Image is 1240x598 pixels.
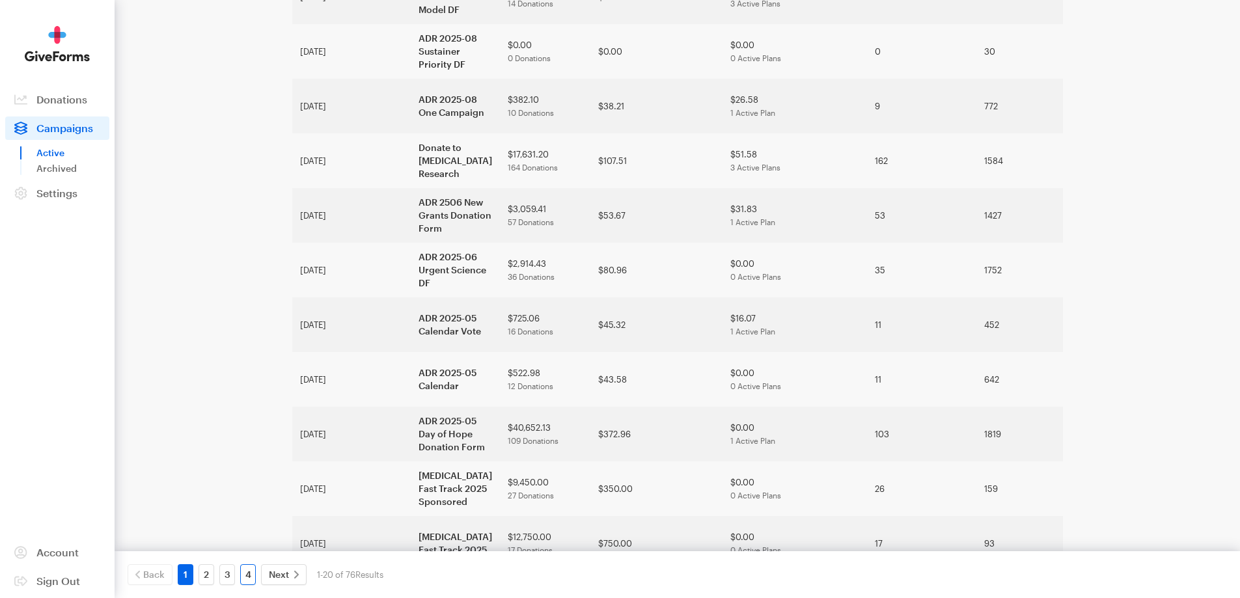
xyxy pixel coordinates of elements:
[976,79,1060,133] td: 772
[976,516,1060,571] td: 93
[976,133,1060,188] td: 1584
[590,243,723,297] td: $80.96
[5,88,109,111] a: Donations
[1060,461,1144,516] td: 16.98%
[590,79,723,133] td: $38.21
[411,79,500,133] td: ADR 2025-08 One Campaign
[261,564,307,585] a: Next
[590,188,723,243] td: $53.67
[730,327,775,336] span: 1 Active Plan
[723,352,867,407] td: $0.00
[867,407,976,461] td: 103
[723,79,867,133] td: $26.58
[500,516,590,571] td: $12,750.00
[723,407,867,461] td: $0.00
[976,461,1060,516] td: 159
[411,133,500,188] td: Donate to [MEDICAL_DATA] Research
[723,516,867,571] td: $0.00
[240,564,256,585] a: 4
[867,79,976,133] td: 9
[723,461,867,516] td: $0.00
[723,24,867,79] td: $0.00
[292,188,411,243] td: [DATE]
[1060,352,1144,407] td: 1.87%
[508,491,554,500] span: 27 Donations
[508,163,558,172] span: 164 Donations
[976,407,1060,461] td: 1819
[269,567,289,582] span: Next
[590,407,723,461] td: $372.96
[508,272,555,281] span: 36 Donations
[590,461,723,516] td: $350.00
[730,53,781,62] span: 0 Active Plans
[730,381,781,390] span: 0 Active Plans
[36,546,79,558] span: Account
[5,569,109,593] a: Sign Out
[292,297,411,352] td: [DATE]
[292,407,411,461] td: [DATE]
[723,297,867,352] td: $16.07
[508,108,554,117] span: 10 Donations
[411,24,500,79] td: ADR 2025-08 Sustainer Priority DF
[292,516,411,571] td: [DATE]
[25,26,90,62] img: GiveForms
[723,188,867,243] td: $31.83
[411,243,500,297] td: ADR 2025-06 Urgent Science DF
[5,182,109,205] a: Settings
[976,188,1060,243] td: 1427
[219,564,235,585] a: 3
[292,24,411,79] td: [DATE]
[976,243,1060,297] td: 1752
[508,217,554,226] span: 57 Donations
[730,491,781,500] span: 0 Active Plans
[590,24,723,79] td: $0.00
[590,516,723,571] td: $750.00
[867,133,976,188] td: 162
[1060,24,1144,79] td: 0.00%
[867,516,976,571] td: 17
[355,569,383,580] span: Results
[867,461,976,516] td: 26
[723,243,867,297] td: $0.00
[730,163,780,172] span: 3 Active Plans
[411,297,500,352] td: ADR 2025-05 Calendar Vote
[292,243,411,297] td: [DATE]
[36,145,109,161] a: Active
[36,187,77,199] span: Settings
[590,297,723,352] td: $45.32
[1060,243,1144,297] td: 2.05%
[730,217,775,226] span: 1 Active Plan
[500,133,590,188] td: $17,631.20
[199,564,214,585] a: 2
[292,352,411,407] td: [DATE]
[508,381,553,390] span: 12 Donations
[590,352,723,407] td: $43.58
[976,352,1060,407] td: 642
[5,116,109,140] a: Campaigns
[508,53,551,62] span: 0 Donations
[730,272,781,281] span: 0 Active Plans
[867,297,976,352] td: 11
[36,122,93,134] span: Campaigns
[500,297,590,352] td: $725.06
[36,93,87,105] span: Donations
[292,133,411,188] td: [DATE]
[500,24,590,79] td: $0.00
[36,161,109,176] a: Archived
[411,407,500,461] td: ADR 2025-05 Day of Hope Donation Form
[508,327,553,336] span: 16 Donations
[1060,188,1144,243] td: 3.92%
[508,436,558,445] span: 109 Donations
[1060,516,1144,571] td: 18.28%
[500,461,590,516] td: $9,450.00
[500,188,590,243] td: $3,059.41
[976,297,1060,352] td: 452
[976,24,1060,79] td: 30
[723,133,867,188] td: $51.58
[867,24,976,79] td: 0
[317,564,383,585] div: 1-20 of 76
[411,188,500,243] td: ADR 2506 New Grants Donation Form
[411,516,500,571] td: [MEDICAL_DATA] Fast Track 2025
[500,243,590,297] td: $2,914.43
[411,352,500,407] td: ADR 2025-05 Calendar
